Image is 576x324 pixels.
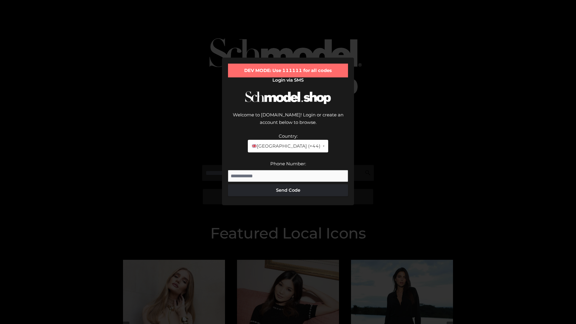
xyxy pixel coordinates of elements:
label: Country: [279,133,298,139]
img: 🇬🇧 [252,144,256,148]
img: Schmodel Logo [243,86,333,109]
button: Send Code [228,184,348,196]
div: Welcome to [DOMAIN_NAME]! Login or create an account below to browse. [228,111,348,132]
label: Phone Number: [270,161,306,166]
h2: Login via SMS [228,77,348,83]
div: DEV MODE: Use 111111 for all codes [228,64,348,77]
span: [GEOGRAPHIC_DATA] (+44) [251,142,320,150]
